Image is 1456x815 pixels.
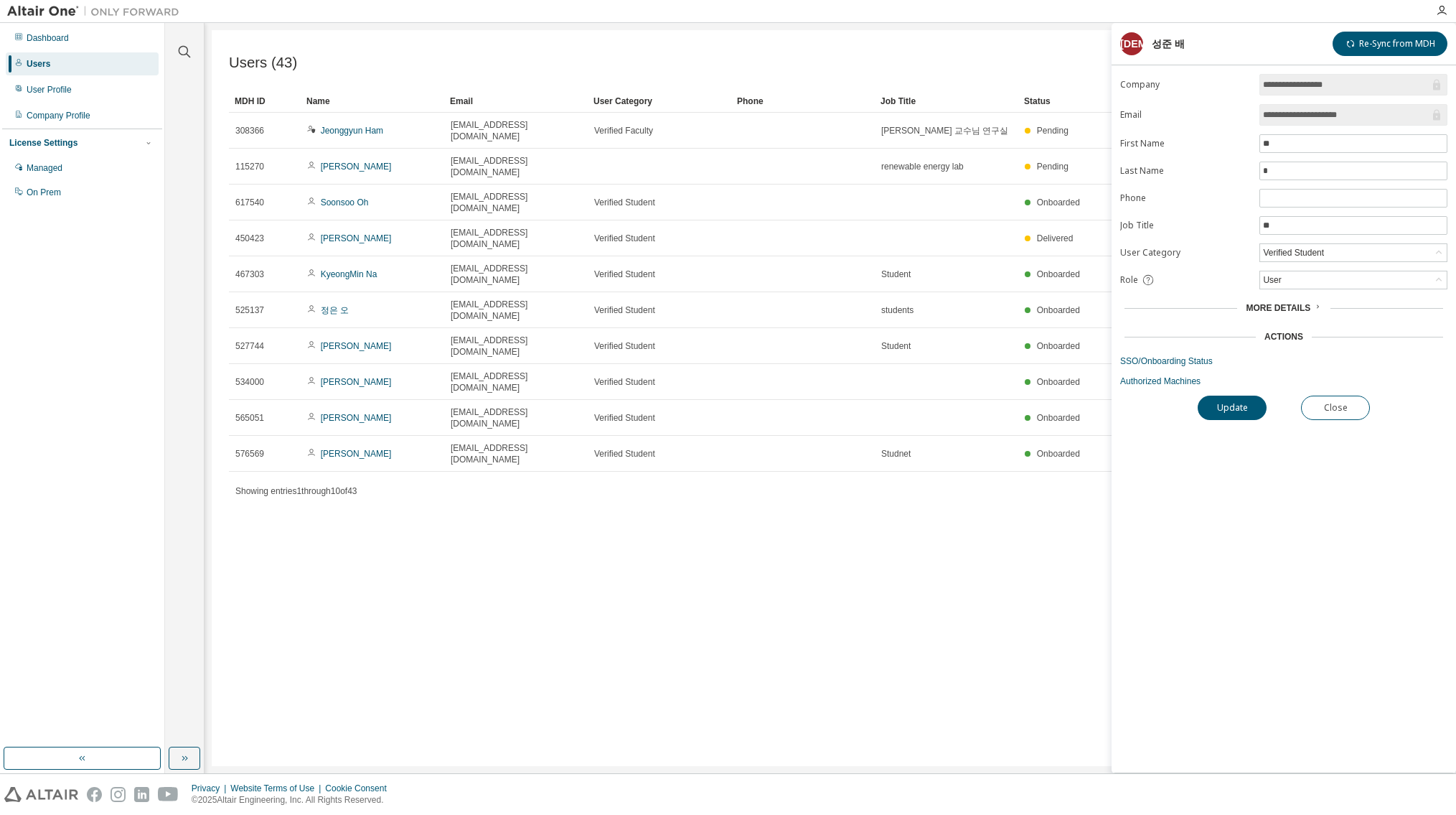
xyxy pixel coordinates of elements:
span: [EMAIL_ADDRESS][DOMAIN_NAME] [451,335,581,358]
div: Privacy [192,783,230,794]
img: Altair One [7,4,187,19]
img: facebook.svg [87,787,102,802]
div: Phone [737,90,869,113]
span: [PERSON_NAME] 교수님 연구실 [881,125,1008,136]
span: Verified Student [594,448,655,460]
span: Onboarded [1037,197,1080,208]
span: 115270 [235,161,264,172]
div: Users [27,58,50,70]
span: 467303 [235,269,264,280]
span: Verified Student [594,340,655,352]
div: Website Terms of Use [230,783,325,794]
img: linkedin.svg [134,787,149,802]
span: [EMAIL_ADDRESS][DOMAIN_NAME] [451,406,581,429]
span: 527744 [235,340,264,352]
span: Pending [1037,162,1068,172]
div: License Settings [9,137,78,149]
button: Update [1198,396,1267,420]
span: students [881,304,913,316]
a: Jeonggyun Ham [321,126,383,136]
label: User Category [1120,247,1251,259]
span: 450423 [235,233,264,244]
div: 성준 배 [1152,38,1185,50]
div: Name [306,90,438,113]
span: Verified Student [594,197,655,208]
img: instagram.svg [111,787,126,802]
button: Close [1301,396,1370,420]
a: KyeongMin Na [321,269,377,279]
span: Studnet [881,448,911,460]
a: Authorized Machines [1120,376,1447,387]
span: Verified Student [594,269,655,280]
span: Delivered [1037,233,1074,243]
span: [EMAIL_ADDRESS][DOMAIN_NAME] [451,442,581,465]
div: Company Profile [27,110,90,121]
span: [EMAIL_ADDRESS][DOMAIN_NAME] [451,371,581,393]
div: User [1260,271,1447,289]
div: Job Title [880,90,1013,113]
span: Verified Student [594,233,655,244]
div: User [1261,272,1283,288]
label: Phone [1120,192,1251,204]
span: Onboarded [1037,305,1080,315]
div: MDH ID [235,90,295,113]
a: SSO/Onboarding Status [1120,355,1447,367]
p: © 2025 Altair Engineering, Inc. All Rights Reserved. [192,794,395,806]
span: Showing entries 1 through 10 of 43 [235,486,357,496]
div: Verified Student [1261,245,1326,261]
div: Verified Student [1260,244,1447,261]
div: On Prem [27,187,61,198]
div: User Category [593,90,725,113]
div: Dashboard [27,32,69,44]
div: User Profile [27,84,72,96]
label: Email [1120,109,1251,121]
a: 정은 오 [321,305,349,315]
span: Verified Student [594,412,655,424]
span: Student [881,269,911,280]
span: 576569 [235,448,264,460]
span: [EMAIL_ADDRESS][DOMAIN_NAME] [451,119,581,142]
span: [EMAIL_ADDRESS][DOMAIN_NAME] [451,191,581,214]
div: Managed [27,162,62,174]
img: altair_logo.svg [4,787,78,802]
label: Job Title [1120,220,1251,231]
div: Cookie Consent [325,783,395,794]
a: [PERSON_NAME] [321,341,392,351]
span: Onboarded [1037,377,1080,387]
a: [PERSON_NAME] [321,413,392,423]
span: More Details [1246,303,1310,313]
a: Soonsoo Oh [321,197,369,208]
button: Re-Sync from MDH [1333,32,1447,56]
span: Verified Student [594,376,655,388]
a: [PERSON_NAME] [321,449,392,459]
span: [EMAIL_ADDRESS][DOMAIN_NAME] [451,299,581,322]
span: 617540 [235,197,264,208]
span: 525137 [235,304,264,316]
span: Verified Student [594,304,655,316]
span: Onboarded [1037,413,1080,423]
span: Role [1120,274,1138,286]
span: [EMAIL_ADDRESS][DOMAIN_NAME] [451,227,581,250]
span: renewable energy lab [881,161,964,172]
a: [PERSON_NAME] [321,162,392,172]
span: 565051 [235,412,264,424]
span: [EMAIL_ADDRESS][DOMAIN_NAME] [451,155,581,178]
span: Pending [1037,126,1068,136]
div: Actions [1264,331,1303,343]
label: Last Name [1120,165,1251,177]
span: Verified Faculty [594,125,653,136]
span: Onboarded [1037,449,1080,459]
label: Company [1120,79,1251,90]
div: Status [1024,90,1345,113]
span: 534000 [235,376,264,388]
img: youtube.svg [158,787,179,802]
span: Student [881,340,911,352]
span: 308366 [235,125,264,136]
span: [EMAIL_ADDRESS][DOMAIN_NAME] [451,263,581,286]
span: Users (43) [229,55,297,71]
span: Onboarded [1037,269,1080,279]
a: [PERSON_NAME] [321,233,392,243]
a: [PERSON_NAME] [321,377,392,387]
div: [DEMOGRAPHIC_DATA] [1120,32,1143,55]
span: Onboarded [1037,341,1080,351]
